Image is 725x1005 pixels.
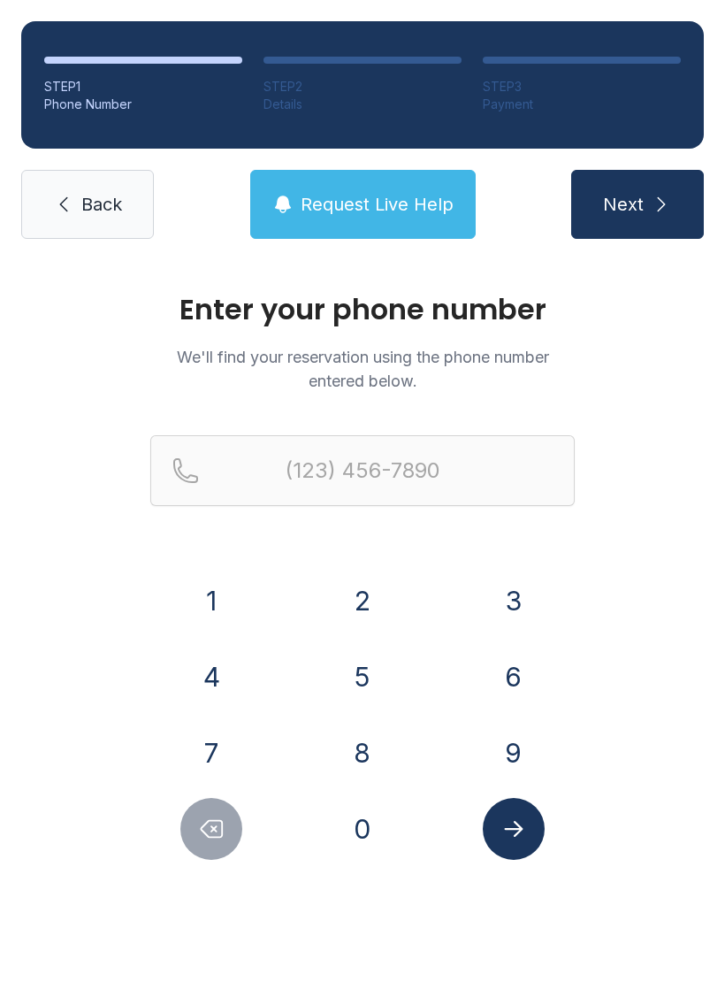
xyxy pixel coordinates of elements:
[483,570,545,632] button: 3
[332,646,393,708] button: 5
[332,722,393,784] button: 8
[180,570,242,632] button: 1
[44,78,242,96] div: STEP 1
[263,96,462,113] div: Details
[301,192,454,217] span: Request Live Help
[332,570,393,632] button: 2
[180,646,242,708] button: 4
[81,192,122,217] span: Back
[44,96,242,113] div: Phone Number
[263,78,462,96] div: STEP 2
[150,435,575,506] input: Reservation phone number
[483,798,545,860] button: Submit lookup form
[332,798,393,860] button: 0
[483,96,681,113] div: Payment
[150,295,575,324] h1: Enter your phone number
[483,646,545,708] button: 6
[483,722,545,784] button: 9
[603,192,644,217] span: Next
[180,722,242,784] button: 7
[150,345,575,393] p: We'll find your reservation using the phone number entered below.
[483,78,681,96] div: STEP 3
[180,798,242,860] button: Delete number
